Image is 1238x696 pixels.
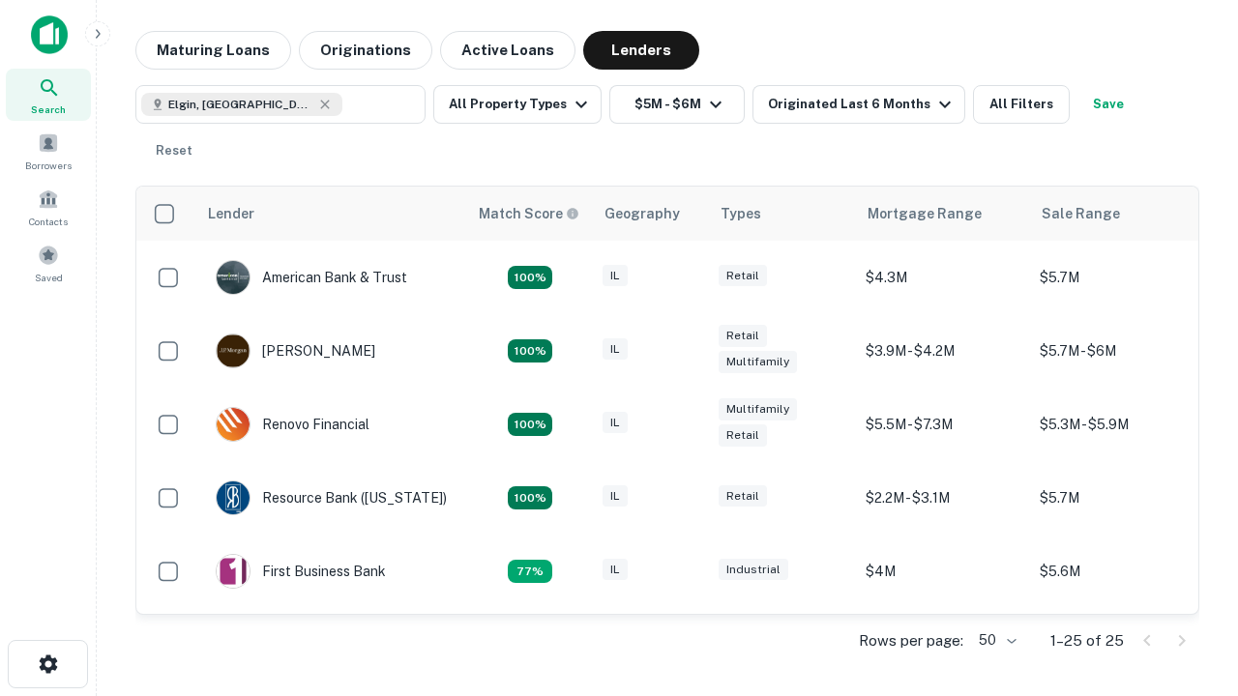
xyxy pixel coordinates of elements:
button: Save your search to get updates of matches that match your search criteria. [1077,85,1139,124]
iframe: Chat Widget [1141,479,1238,572]
div: Mortgage Range [868,202,982,225]
p: 1–25 of 25 [1050,629,1124,652]
td: $3.9M - $4.2M [856,314,1030,388]
button: Originations [299,31,432,70]
img: picture [217,334,250,367]
div: IL [603,338,628,361]
div: Multifamily [719,351,797,373]
th: Mortgage Range [856,187,1030,241]
div: Types [721,202,761,225]
a: Contacts [6,181,91,233]
div: Sale Range [1042,202,1120,225]
div: Retail [719,424,767,447]
td: $5.6M [1030,535,1204,608]
a: Search [6,69,91,121]
td: $3.1M [856,608,1030,681]
p: Rows per page: [859,629,963,652]
div: Multifamily [719,398,797,420]
div: Retail [719,265,767,287]
td: $2.2M - $3.1M [856,461,1030,535]
img: capitalize-icon.png [31,15,68,54]
div: [PERSON_NAME] [216,333,375,368]
div: Matching Properties: 3, hasApolloMatch: undefined [508,560,552,583]
div: Retail [719,325,767,347]
div: Matching Properties: 7, hasApolloMatch: undefined [508,266,552,289]
div: Lender [208,202,254,225]
div: IL [603,412,628,434]
td: $5.7M [1030,241,1204,314]
div: Retail [719,485,767,507]
button: Maturing Loans [135,31,291,70]
img: picture [217,481,250,514]
th: Capitalize uses an advanced AI algorithm to match your search with the best lender. The match sco... [467,187,593,241]
th: Types [709,187,856,241]
div: American Bank & Trust [216,260,407,295]
div: IL [603,485,628,507]
div: Resource Bank ([US_STATE]) [216,480,447,515]
div: Geography [604,202,680,225]
th: Sale Range [1030,187,1204,241]
img: picture [217,555,250,588]
span: Borrowers [25,158,72,173]
button: $5M - $6M [609,85,745,124]
img: picture [217,261,250,294]
span: Contacts [29,214,68,229]
td: $5.1M [1030,608,1204,681]
th: Geography [593,187,709,241]
button: Originated Last 6 Months [752,85,965,124]
button: All Filters [973,85,1070,124]
a: Borrowers [6,125,91,177]
div: Industrial [719,559,788,581]
td: $4.3M [856,241,1030,314]
div: Renovo Financial [216,407,369,442]
div: Matching Properties: 4, hasApolloMatch: undefined [508,339,552,362]
div: First Business Bank [216,554,386,589]
button: Reset [143,131,205,170]
span: Elgin, [GEOGRAPHIC_DATA], [GEOGRAPHIC_DATA] [168,96,313,113]
div: Originated Last 6 Months [768,93,957,116]
div: Matching Properties: 4, hasApolloMatch: undefined [508,486,552,509]
div: IL [603,559,628,581]
a: Saved [6,237,91,289]
span: Saved [35,270,63,285]
div: Capitalize uses an advanced AI algorithm to match your search with the best lender. The match sco... [479,203,579,224]
h6: Match Score [479,203,575,224]
button: All Property Types [433,85,602,124]
td: $5.3M - $5.9M [1030,388,1204,461]
div: 50 [971,626,1019,654]
div: Matching Properties: 4, hasApolloMatch: undefined [508,413,552,436]
td: $4M [856,535,1030,608]
th: Lender [196,187,467,241]
img: picture [217,408,250,441]
div: IL [603,265,628,287]
td: $5.7M - $6M [1030,314,1204,388]
td: $5.7M [1030,461,1204,535]
button: Lenders [583,31,699,70]
span: Search [31,101,66,117]
td: $5.5M - $7.3M [856,388,1030,461]
button: Active Loans [440,31,575,70]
